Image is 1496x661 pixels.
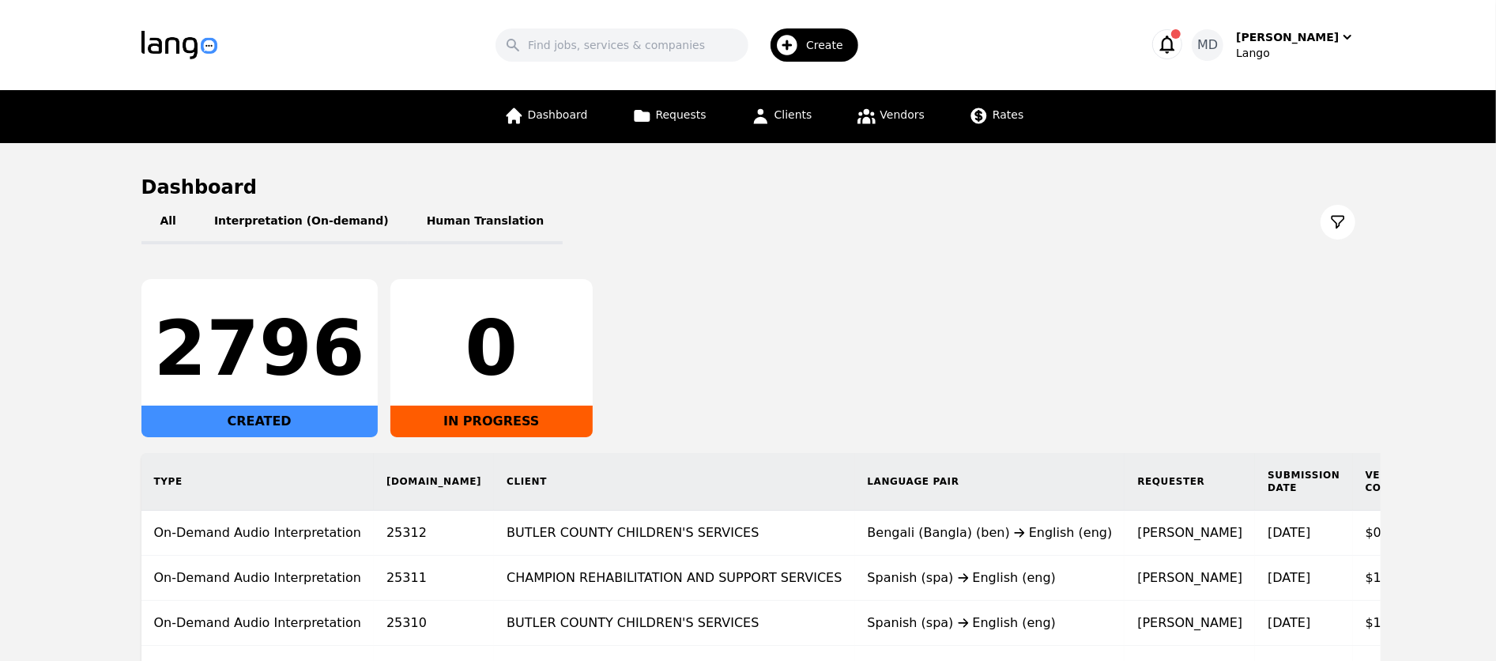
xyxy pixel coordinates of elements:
[1197,36,1218,55] span: MD
[141,406,378,437] div: CREATED
[374,601,494,646] td: 25310
[806,37,854,53] span: Create
[1353,601,1426,646] td: $1.51
[1353,453,1426,511] th: Vendor Cost
[1125,453,1255,511] th: Requester
[141,31,217,59] img: Logo
[1321,205,1355,240] button: Filter
[1125,556,1255,601] td: [PERSON_NAME]
[374,556,494,601] td: 25311
[868,568,1113,587] div: Spanish (spa) English (eng)
[408,200,563,244] button: Human Translation
[847,90,934,143] a: Vendors
[141,601,375,646] td: On-Demand Audio Interpretation
[855,453,1125,511] th: Language Pair
[494,453,854,511] th: Client
[1255,453,1352,511] th: Submission Date
[403,311,580,387] div: 0
[528,108,588,121] span: Dashboard
[868,523,1113,542] div: Bengali (Bangla) (ben) English (eng)
[374,511,494,556] td: 25312
[154,311,365,387] div: 2796
[880,108,925,121] span: Vendors
[496,28,748,62] input: Find jobs, services & companies
[1353,511,1426,556] td: $0.00
[195,200,408,244] button: Interpretation (On-demand)
[494,556,854,601] td: CHAMPION REHABILITATION AND SUPPORT SERVICES
[1353,556,1426,601] td: $1.80
[993,108,1023,121] span: Rates
[656,108,707,121] span: Requests
[141,453,375,511] th: Type
[494,511,854,556] td: BUTLER COUNTY CHILDREN'S SERVICES
[1268,615,1310,630] time: [DATE]
[868,614,1113,633] div: Spanish (spa) English (eng)
[623,90,716,143] a: Requests
[1236,29,1339,45] div: [PERSON_NAME]
[1268,525,1310,540] time: [DATE]
[494,601,854,646] td: BUTLER COUNTY CHILDREN'S SERVICES
[141,200,195,244] button: All
[374,453,494,511] th: [DOMAIN_NAME]
[495,90,597,143] a: Dashboard
[141,175,1355,200] h1: Dashboard
[1236,45,1355,61] div: Lango
[1192,29,1355,61] button: MD[PERSON_NAME]Lango
[1268,570,1310,585] time: [DATE]
[748,22,868,68] button: Create
[774,108,812,121] span: Clients
[959,90,1033,143] a: Rates
[141,511,375,556] td: On-Demand Audio Interpretation
[390,406,593,437] div: IN PROGRESS
[141,556,375,601] td: On-Demand Audio Interpretation
[1125,601,1255,646] td: [PERSON_NAME]
[741,90,822,143] a: Clients
[1125,511,1255,556] td: [PERSON_NAME]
